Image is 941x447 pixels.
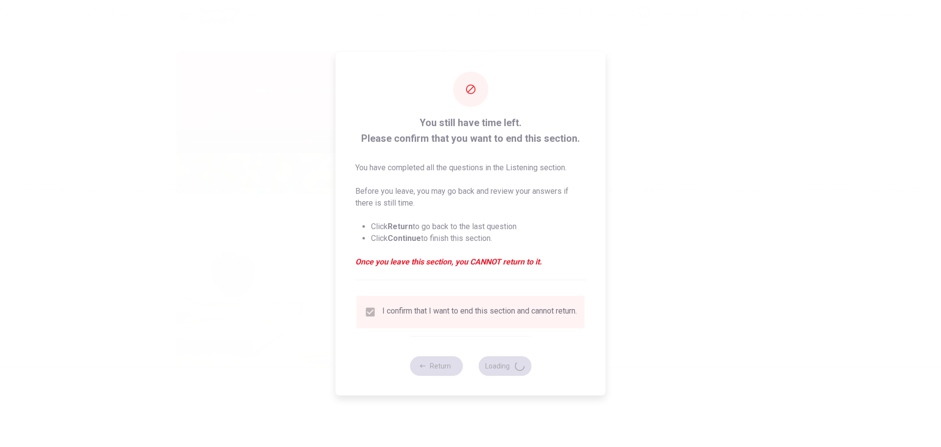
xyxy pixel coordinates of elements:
[355,185,586,209] p: Before you leave, you may go back and review your answers if there is still time.
[355,256,586,268] em: Once you leave this section, you CANNOT return to it.
[355,115,586,146] span: You still have time left. Please confirm that you want to end this section.
[371,233,586,244] li: Click to finish this section.
[382,306,577,318] div: I confirm that I want to end this section and cannot return.
[388,222,413,231] strong: Return
[388,234,421,243] strong: Continue
[478,356,531,376] button: Loading
[410,356,463,376] button: Return
[355,162,586,174] p: You have completed all the questions in the Listening section.
[371,221,586,233] li: Click to go back to the last question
